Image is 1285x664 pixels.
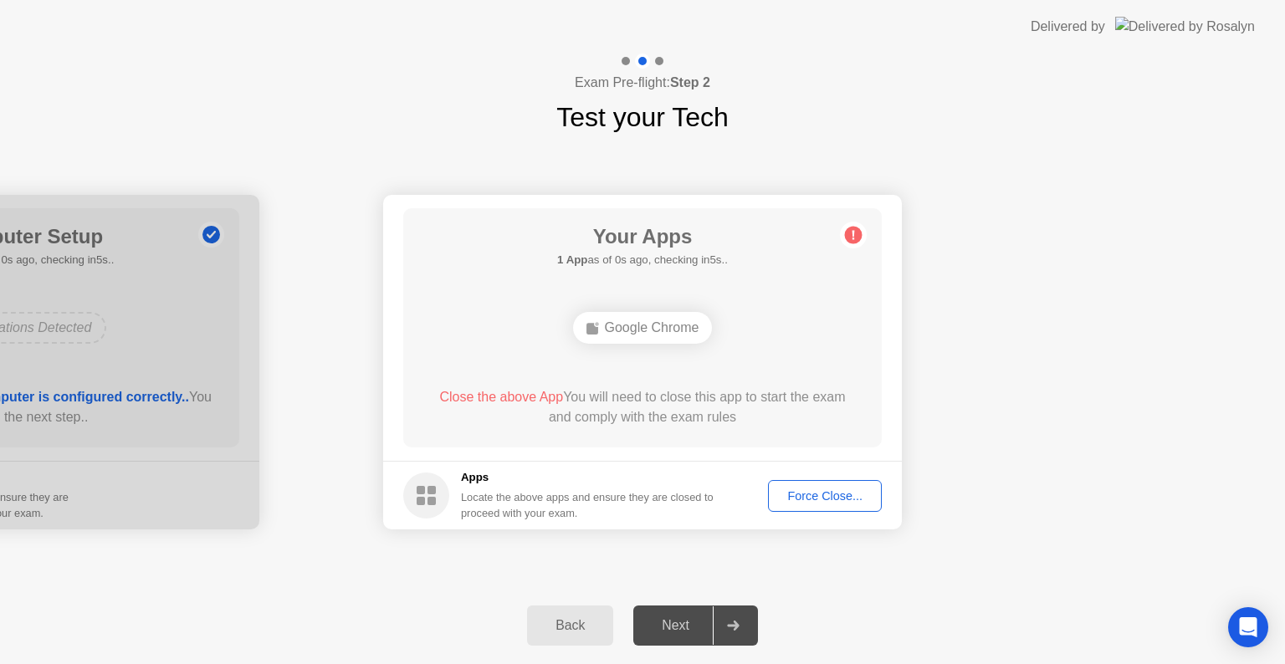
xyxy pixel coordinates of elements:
div: Google Chrome [573,312,713,344]
button: Next [633,605,758,646]
h1: Test your Tech [556,97,729,137]
h5: as of 0s ago, checking in5s.. [557,252,728,268]
img: Delivered by Rosalyn [1115,17,1255,36]
div: Force Close... [774,489,876,503]
div: Open Intercom Messenger [1228,607,1268,647]
div: Next [638,618,713,633]
b: Step 2 [670,75,710,89]
button: Force Close... [768,480,882,512]
div: Back [532,618,608,633]
span: Close the above App [439,390,563,404]
div: Locate the above apps and ensure they are closed to proceed with your exam. [461,489,714,521]
h5: Apps [461,469,714,486]
h4: Exam Pre-flight: [575,73,710,93]
b: 1 App [557,253,587,266]
button: Back [527,605,613,646]
h1: Your Apps [557,222,728,252]
div: Delivered by [1031,17,1105,37]
div: You will need to close this app to start the exam and comply with the exam rules [427,387,858,427]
